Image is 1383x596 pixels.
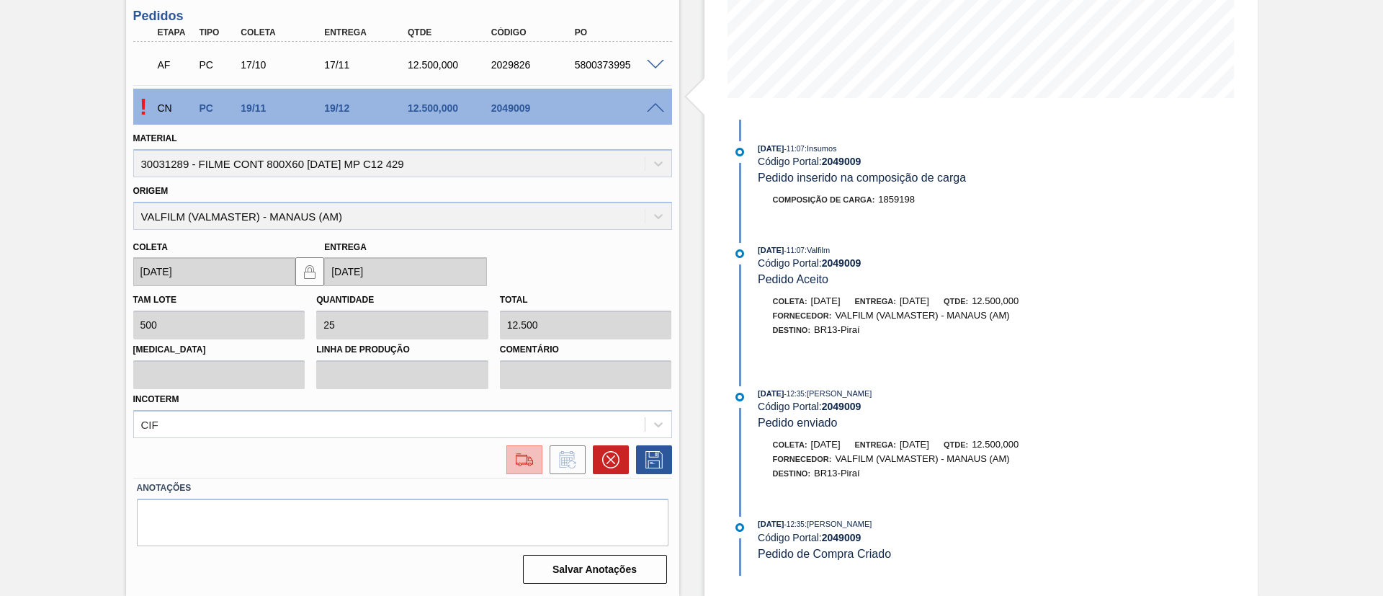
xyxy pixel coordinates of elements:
label: Comentário [500,339,672,360]
div: 5800373995 [571,59,665,71]
span: - 11:07 [784,246,805,254]
label: Entrega [324,242,367,252]
div: Tipo [195,27,238,37]
span: [DATE] [758,144,784,153]
span: BR13-Piraí [814,468,860,479]
strong: 2049009 [822,532,861,543]
span: Qtde: [944,440,968,449]
span: [DATE] [900,439,929,450]
span: Destino: [773,469,811,478]
label: Quantidade [316,295,374,305]
span: 12.500,000 [972,439,1019,450]
div: Pedido de Compra [195,102,238,114]
span: Entrega: [855,297,896,306]
div: Coleta [237,27,331,37]
div: CIF [141,418,158,430]
span: : [PERSON_NAME] [805,520,872,528]
div: Salvar Pedido [629,445,672,474]
span: : [PERSON_NAME] [805,389,872,398]
span: [DATE] [758,520,784,528]
strong: 2049009 [822,257,861,269]
span: [DATE] [811,295,841,306]
div: Código Portal: [758,156,1100,167]
label: Coleta [133,242,168,252]
input: dd/mm/yyyy [324,257,487,286]
label: [MEDICAL_DATA] [133,339,305,360]
p: Pendente de aceite [133,94,154,120]
span: VALFILM (VALMASTER) - MANAUS (AM) [835,310,1009,321]
span: Pedido inserido na composição de carga [758,172,966,184]
button: Salvar Anotações [523,555,667,584]
span: Fornecedor: [773,311,832,320]
span: : Valfilm [805,246,830,254]
div: PO [571,27,665,37]
button: locked [295,257,324,286]
span: Destino: [773,326,811,334]
span: [DATE] [811,439,841,450]
img: atual [735,393,744,401]
div: Entrega [321,27,414,37]
span: - 12:35 [784,390,805,398]
span: Pedido Aceito [758,273,828,285]
p: CN [158,102,194,114]
div: 17/10/2025 [237,59,331,71]
span: Entrega: [855,440,896,449]
label: Origem [133,186,169,196]
img: atual [735,523,744,532]
div: Cancelar pedido [586,445,629,474]
div: 2029826 [488,59,581,71]
span: Coleta: [773,440,807,449]
div: Código Portal: [758,532,1100,543]
p: AF [158,59,194,71]
span: Pedido enviado [758,417,837,429]
span: Composição de Carga : [773,195,875,204]
input: dd/mm/yyyy [133,257,296,286]
h3: Pedidos [133,9,672,24]
div: 12.500,000 [404,59,498,71]
span: [DATE] [758,246,784,254]
div: Informar alteração no pedido [542,445,586,474]
span: 12.500,000 [972,295,1019,306]
label: Linha de Produção [316,339,488,360]
div: Código Portal: [758,257,1100,269]
span: VALFILM (VALMASTER) - MANAUS (AM) [835,453,1009,464]
div: Código [488,27,581,37]
span: Qtde: [944,297,968,306]
div: 19/12/2025 [321,102,414,114]
span: Pedido de Compra Criado [758,548,891,560]
div: Código Portal: [758,401,1100,412]
span: BR13-Piraí [814,324,860,335]
label: Material [133,133,177,143]
label: Total [500,295,528,305]
img: locked [301,263,318,280]
strong: 2049009 [822,401,861,412]
img: atual [735,249,744,258]
div: Ir para Composição de Carga [499,445,542,474]
strong: 2049009 [822,156,861,167]
div: Aguardando Faturamento [154,49,197,81]
div: 19/11/2025 [237,102,331,114]
label: Anotações [137,478,668,499]
div: 2049009 [488,102,581,114]
img: atual [735,148,744,156]
span: - 11:07 [784,145,805,153]
div: Qtde [404,27,498,37]
div: Composição de Carga em Negociação [154,92,197,124]
div: 12.500,000 [404,102,498,114]
span: : Insumos [805,144,837,153]
div: Pedido de Compra [195,59,238,71]
div: Etapa [154,27,197,37]
span: Coleta: [773,297,807,306]
span: - 12:35 [784,520,805,528]
span: [DATE] [758,389,784,398]
label: Incoterm [133,394,179,404]
span: [DATE] [900,295,929,306]
span: 1859198 [878,194,915,205]
span: Fornecedor: [773,455,832,463]
div: 17/11/2025 [321,59,414,71]
label: Tam lote [133,295,176,305]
